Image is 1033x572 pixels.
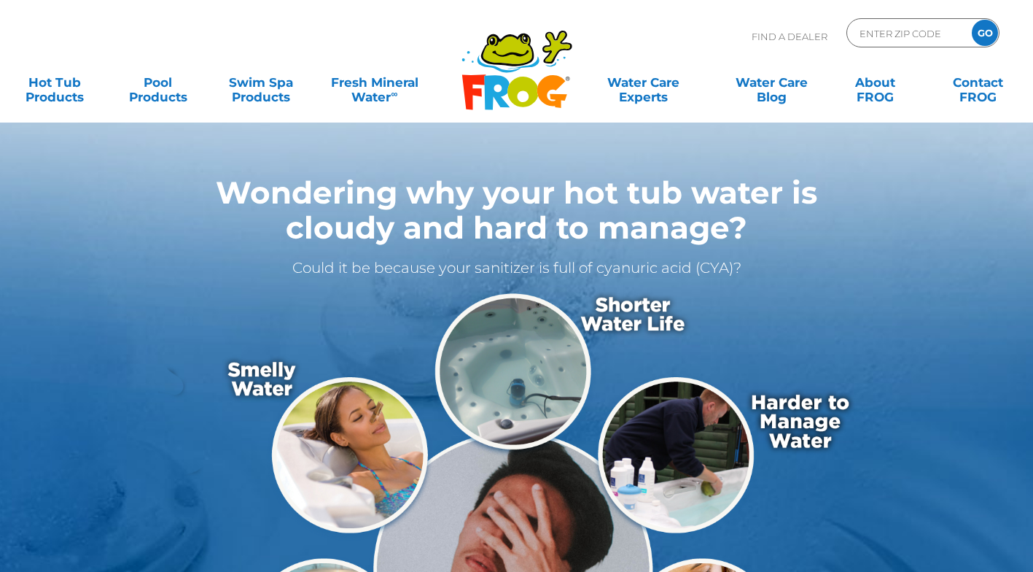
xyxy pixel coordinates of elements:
a: PoolProducts [118,68,198,97]
input: Zip Code Form [858,23,956,44]
p: Could it be because your sanitizer is full of cyanuric acid (CYA)? [158,256,876,279]
a: Water CareBlog [732,68,812,97]
h1: Wondering why your hot tub water is cloudy and hard to manage? [158,175,876,245]
input: GO [972,20,998,46]
p: Find A Dealer [752,18,827,55]
a: Swim SpaProducts [221,68,301,97]
a: ContactFROG [938,68,1018,97]
a: AboutFROG [835,68,915,97]
a: Hot TubProducts [15,68,95,97]
sup: ∞ [391,88,397,99]
a: Water CareExperts [578,68,709,97]
a: Fresh MineralWater∞ [324,68,425,97]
